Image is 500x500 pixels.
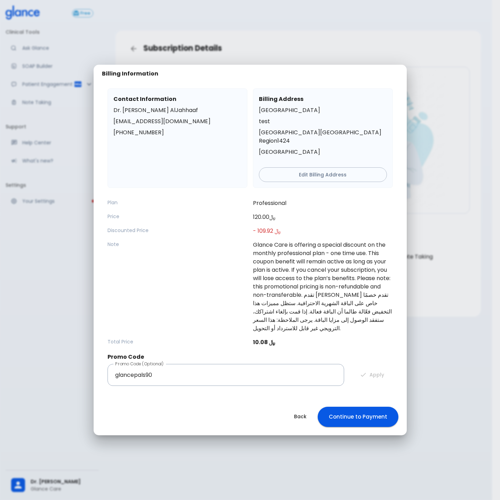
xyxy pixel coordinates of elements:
p: Total Price [108,338,247,345]
p: Plan [108,199,247,206]
p: [GEOGRAPHIC_DATA] [259,106,387,114]
p: [GEOGRAPHIC_DATA] [259,148,387,156]
h6: Promo Code [108,352,393,362]
h6: Billing Address [259,94,387,104]
button: Continue to Payment [318,407,398,427]
p: Glance Care is offering a special discount on the monthly professional plan - one time use. This ... [253,241,393,333]
p: - 109.92 ﷼ [253,227,393,235]
p: test [259,117,387,126]
p: Price [108,213,247,220]
label: Promo Code (Optional) [115,361,164,367]
p: Discounted Price [108,227,247,234]
p: Dr. [PERSON_NAME] AlJahhaaf [113,106,241,114]
h6: Contact Information [113,94,241,104]
p: [GEOGRAPHIC_DATA] [GEOGRAPHIC_DATA] Region 1424 [259,128,387,145]
button: Back [286,410,315,424]
p: 10.08 ﷼ [253,338,393,347]
button: Edit Billing Address [259,167,387,182]
p: [PHONE_NUMBER] [113,128,241,137]
h2: Billing Information [102,70,158,77]
p: 120.00 ﷼ [253,213,393,221]
p: Note [108,241,247,248]
p: Professional [253,199,393,207]
p: [EMAIL_ADDRESS][DOMAIN_NAME] [113,117,241,126]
